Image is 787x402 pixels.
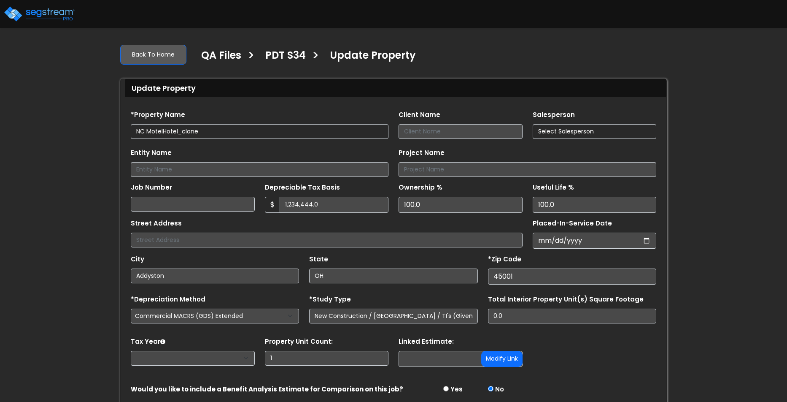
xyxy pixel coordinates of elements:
div: Update Property [125,79,666,97]
label: Street Address [131,219,182,228]
span: $ [265,197,280,213]
input: total square foot [488,309,656,323]
h4: QA Files [201,49,241,64]
label: Depreciable Tax Basis [265,183,340,193]
label: City [131,255,144,264]
input: Zip Code [488,269,656,285]
label: Entity Name [131,148,172,158]
a: Update Property [323,49,416,67]
strong: Would you like to include a Benefit Analysis Estimate for Comparison on this job? [131,385,403,394]
a: Back To Home [120,45,186,65]
label: Salesperson [533,110,575,120]
label: Placed-In-Service Date [533,219,612,228]
label: No [495,385,504,394]
input: Entity Name [131,162,388,177]
input: Project Name [399,162,656,177]
label: *Property Name [131,110,185,120]
img: logo_pro_r.png [3,5,75,22]
h4: Update Property [330,49,416,64]
label: *Depreciation Method [131,295,205,304]
h4: PDT S34 [265,49,306,64]
input: Building Count [265,351,389,366]
input: Ownership [399,197,523,213]
a: PDT S34 [259,49,306,67]
label: Ownership % [399,183,442,193]
label: *Study Type [309,295,351,304]
label: State [309,255,328,264]
input: Street Address [131,233,523,247]
a: QA Files [195,49,241,67]
label: Tax Year [131,337,165,347]
label: Linked Estimate: [399,337,454,347]
button: Modify Link [481,351,523,367]
input: Property Name [131,124,388,139]
input: Depreciation [533,197,657,213]
label: Client Name [399,110,440,120]
h3: > [312,49,319,65]
label: Project Name [399,148,445,158]
input: Client Name [399,124,523,139]
label: Yes [450,385,463,394]
label: Property Unit Count: [265,337,333,347]
label: Job Number [131,183,172,193]
label: *Zip Code [488,255,521,264]
input: 0.00 [280,197,389,213]
h3: > [248,49,255,65]
label: Total Interior Property Unit(s) Square Footage [488,295,644,304]
label: Useful Life % [533,183,574,193]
